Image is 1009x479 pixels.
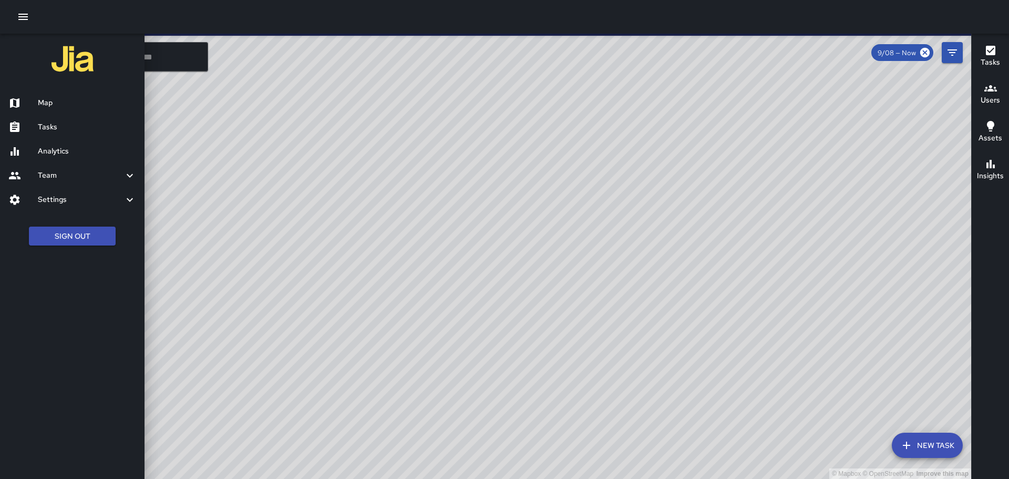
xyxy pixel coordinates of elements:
[981,95,1000,106] h6: Users
[977,170,1004,182] h6: Insights
[892,433,963,458] button: New Task
[38,194,123,206] h6: Settings
[52,38,94,80] img: jia-logo
[38,170,123,181] h6: Team
[979,133,1002,144] h6: Assets
[29,227,116,246] button: Sign Out
[38,121,136,133] h6: Tasks
[981,57,1000,68] h6: Tasks
[38,146,136,157] h6: Analytics
[38,97,136,109] h6: Map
